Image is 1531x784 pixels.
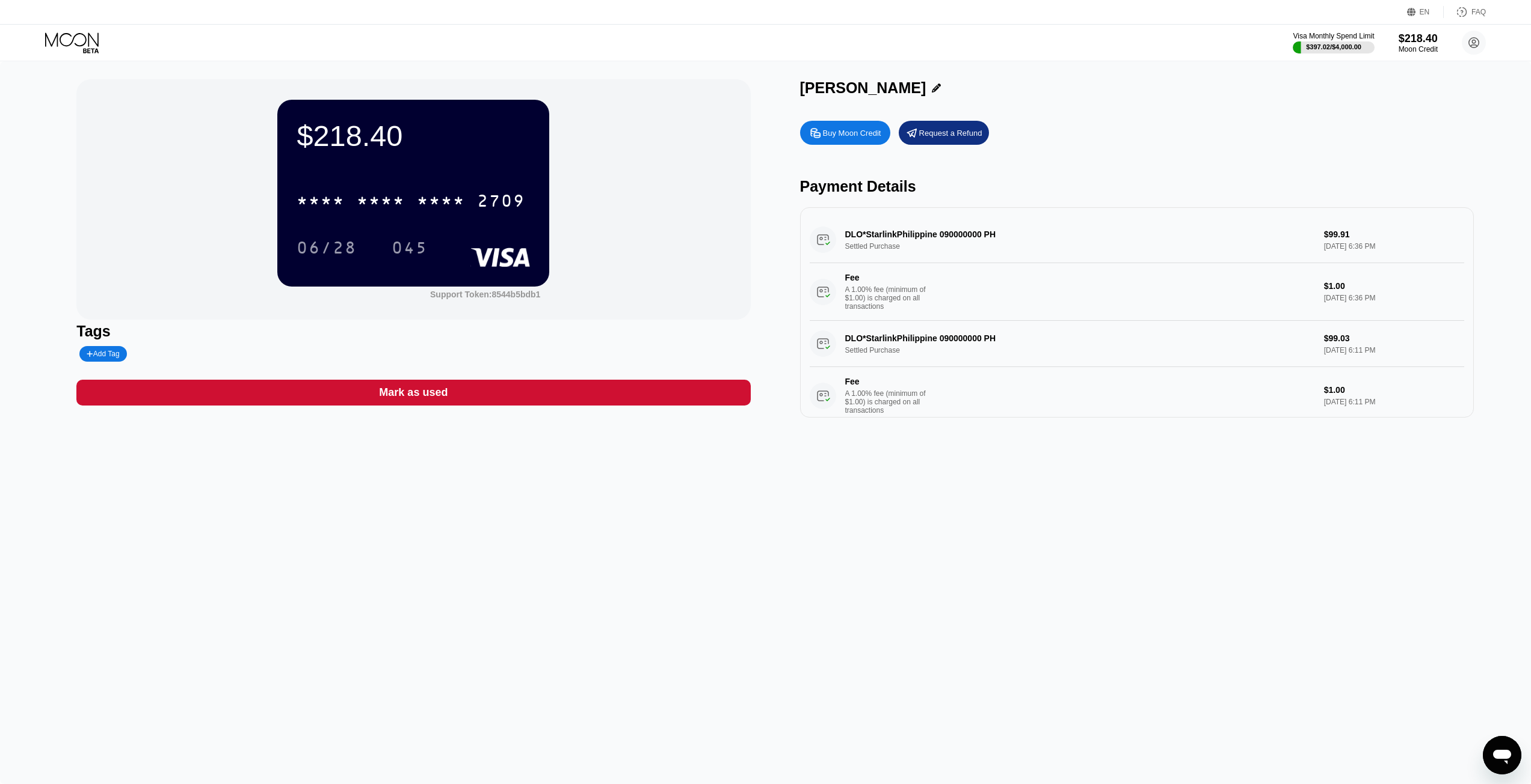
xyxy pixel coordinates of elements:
[919,128,982,138] div: Request a Refund
[392,240,428,259] div: 045
[845,389,935,415] div: A 1.00% fee (minimum of $1.00) is charged on all transactions
[297,119,530,153] div: $218.40
[845,285,935,311] div: A 1.00% fee (minimum of $1.00) is charged on all transactions
[297,240,357,259] div: 06/28
[1399,32,1438,53] div: $218.40Moon Credit
[1324,294,1464,302] div: [DATE] 6:36 PM
[87,350,119,358] div: Add Tag
[1324,385,1464,395] div: $1.00
[430,290,540,299] div: Support Token:8544b5bdb1
[845,377,929,386] div: Fee
[800,121,890,145] div: Buy Moon Credit
[1471,8,1486,16] div: FAQ
[810,263,1464,321] div: FeeA 1.00% fee (minimum of $1.00) is charged on all transactions$1.00[DATE] 6:36 PM
[1324,281,1464,291] div: $1.00
[1420,8,1430,16] div: EN
[1483,736,1521,774] iframe: 启动消息传送窗口的按钮
[845,273,929,282] div: Fee
[800,178,1474,195] div: Payment Details
[1306,43,1361,50] div: $397.02 / $4,000.00
[76,323,750,340] div: Tags
[1399,45,1438,53] div: Moon Credit
[1293,32,1374,53] div: Visa Monthly Spend Limit$397.02/$4,000.00
[810,367,1464,425] div: FeeA 1.00% fee (minimum of $1.00) is charged on all transactions$1.00[DATE] 6:11 PM
[379,386,448,400] div: Mark as used
[1293,32,1374,40] div: Visa Monthly Spend Limit
[477,193,525,212] div: 2709
[1407,6,1444,18] div: EN
[800,79,926,97] div: [PERSON_NAME]
[1444,6,1486,18] div: FAQ
[1399,32,1438,45] div: $218.40
[288,232,366,263] div: 06/28
[1324,398,1464,406] div: [DATE] 6:11 PM
[823,128,881,138] div: Buy Moon Credit
[76,380,750,406] div: Mark as used
[79,346,126,362] div: Add Tag
[430,290,540,299] div: Support Token: 8544b5bdb1
[383,232,437,263] div: 045
[899,121,989,145] div: Request a Refund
